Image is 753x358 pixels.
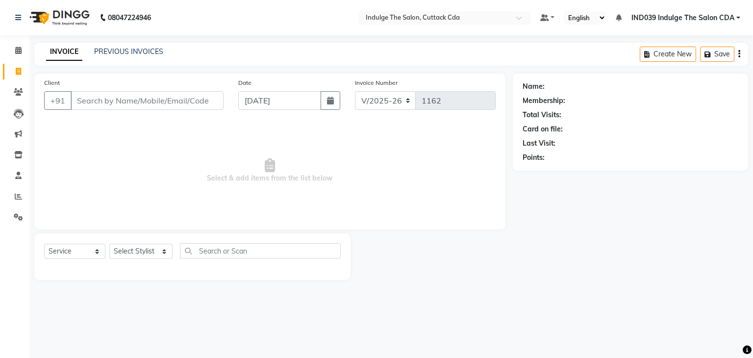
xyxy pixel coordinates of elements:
input: Search or Scan [180,243,341,258]
span: IND039 Indulge The Salon CDA [631,13,734,23]
img: logo [25,4,92,31]
a: PREVIOUS INVOICES [94,47,163,56]
label: Invoice Number [355,78,398,87]
button: +91 [44,91,72,110]
div: Points: [523,153,545,163]
div: Last Visit: [523,138,555,149]
button: Create New [640,47,696,62]
b: 08047224946 [108,4,151,31]
a: INVOICE [46,43,82,61]
button: Save [700,47,734,62]
div: Card on file: [523,124,563,134]
label: Date [238,78,251,87]
div: Total Visits: [523,110,561,120]
span: Select & add items from the list below [44,122,496,220]
input: Search by Name/Mobile/Email/Code [71,91,224,110]
div: Name: [523,81,545,92]
div: Membership: [523,96,565,106]
label: Client [44,78,60,87]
